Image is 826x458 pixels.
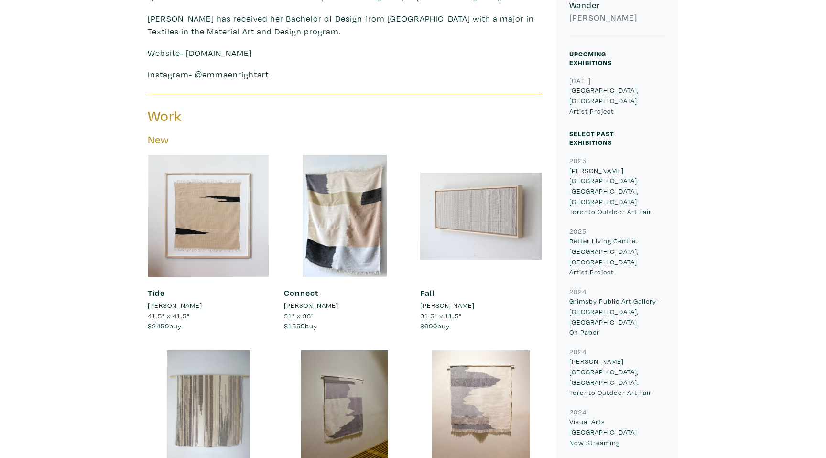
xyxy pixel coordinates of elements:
h3: Work [148,107,338,125]
small: [DATE] [569,76,591,85]
span: 31" x 36" [284,311,314,320]
p: Instagram- @emmaenrightart [148,68,542,81]
a: Connect [284,287,318,298]
a: Tide [148,287,165,298]
p: [PERSON_NAME] has received her Bachelor of Design from [GEOGRAPHIC_DATA] with a major in Textiles... [148,12,542,38]
p: [PERSON_NAME][GEOGRAPHIC_DATA]. [GEOGRAPHIC_DATA], [GEOGRAPHIC_DATA] Toronto Outdoor Art Fair [569,165,665,217]
li: [PERSON_NAME] [284,300,338,311]
p: [GEOGRAPHIC_DATA], [GEOGRAPHIC_DATA]. Artist Project [569,85,665,116]
small: Upcoming Exhibitions [569,49,612,67]
span: $600 [420,321,437,330]
h6: [PERSON_NAME] [569,12,665,23]
p: Grimsby Public Art Gallery- [GEOGRAPHIC_DATA], [GEOGRAPHIC_DATA] On Paper [569,296,665,337]
small: 2025 [569,156,587,165]
a: [PERSON_NAME] [284,300,406,311]
p: Visual Arts [GEOGRAPHIC_DATA] Now Streaming [569,416,665,447]
p: [PERSON_NAME][GEOGRAPHIC_DATA], [GEOGRAPHIC_DATA]. Toronto Outdoor Art Fair [569,356,665,397]
p: Better Living Centre. [GEOGRAPHIC_DATA], [GEOGRAPHIC_DATA] Artist Project [569,236,665,277]
p: Website- [DOMAIN_NAME] [148,46,542,59]
span: 31.5" x 11.5" [420,311,462,320]
small: 2024 [569,287,587,296]
span: buy [284,321,317,330]
li: [PERSON_NAME] [148,300,202,311]
a: [PERSON_NAME] [148,300,270,311]
small: 2024 [569,407,587,416]
span: $2450 [148,321,169,330]
small: Select Past Exhibitions [569,129,614,147]
small: 2025 [569,227,587,236]
span: 41.5" x 41.5" [148,311,190,320]
li: [PERSON_NAME] [420,300,475,311]
span: buy [148,321,182,330]
a: [PERSON_NAME] [420,300,542,311]
small: 2024 [569,347,587,356]
span: buy [420,321,450,330]
h5: New [148,133,542,146]
span: $1550 [284,321,305,330]
a: Fall [420,287,435,298]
